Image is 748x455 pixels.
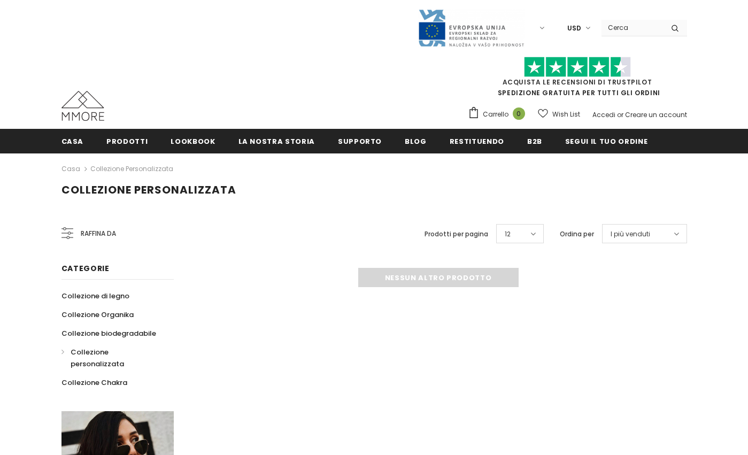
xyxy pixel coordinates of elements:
span: Categorie [61,263,110,274]
a: Collezione di legno [61,287,129,305]
span: Lookbook [171,136,215,146]
span: Blog [405,136,427,146]
a: Lookbook [171,129,215,153]
span: Collezione di legno [61,291,129,301]
span: Segui il tuo ordine [565,136,647,146]
span: I più venduti [611,229,650,240]
img: Fidati di Pilot Stars [524,57,631,78]
label: Ordina per [560,229,594,240]
a: supporto [338,129,382,153]
a: B2B [527,129,542,153]
a: Restituendo [450,129,504,153]
a: Wish List [538,105,580,124]
span: or [617,110,623,119]
a: Collezione personalizzata [61,343,162,373]
span: Raffina da [81,228,116,240]
a: Blog [405,129,427,153]
span: Wish List [552,109,580,120]
span: Casa [61,136,84,146]
a: Collezione Organika [61,305,134,324]
span: SPEDIZIONE GRATUITA PER TUTTI GLI ORDINI [468,61,687,97]
a: Accedi [592,110,615,119]
img: Casi MMORE [61,91,104,121]
a: Creare un account [625,110,687,119]
span: Carrello [483,109,508,120]
span: Collezione personalizzata [61,182,236,197]
a: Casa [61,163,80,175]
span: 0 [513,107,525,120]
span: B2B [527,136,542,146]
img: Javni Razpis [418,9,525,48]
span: Collezione Organika [61,310,134,320]
a: Casa [61,129,84,153]
a: Segui il tuo ordine [565,129,647,153]
span: Collezione personalizzata [71,347,124,369]
span: La nostra storia [238,136,315,146]
a: Collezione Chakra [61,373,127,392]
a: Collezione personalizzata [90,164,173,173]
a: Carrello 0 [468,106,530,122]
label: Prodotti per pagina [425,229,488,240]
span: Restituendo [450,136,504,146]
span: 12 [505,229,511,240]
a: Javni Razpis [418,23,525,32]
input: Search Site [602,20,663,35]
span: Collezione biodegradabile [61,328,156,338]
a: Prodotti [106,129,148,153]
span: USD [567,23,581,34]
span: Prodotti [106,136,148,146]
a: La nostra storia [238,129,315,153]
a: Collezione biodegradabile [61,324,156,343]
span: supporto [338,136,382,146]
a: Acquista le recensioni di TrustPilot [503,78,652,87]
span: Collezione Chakra [61,377,127,388]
